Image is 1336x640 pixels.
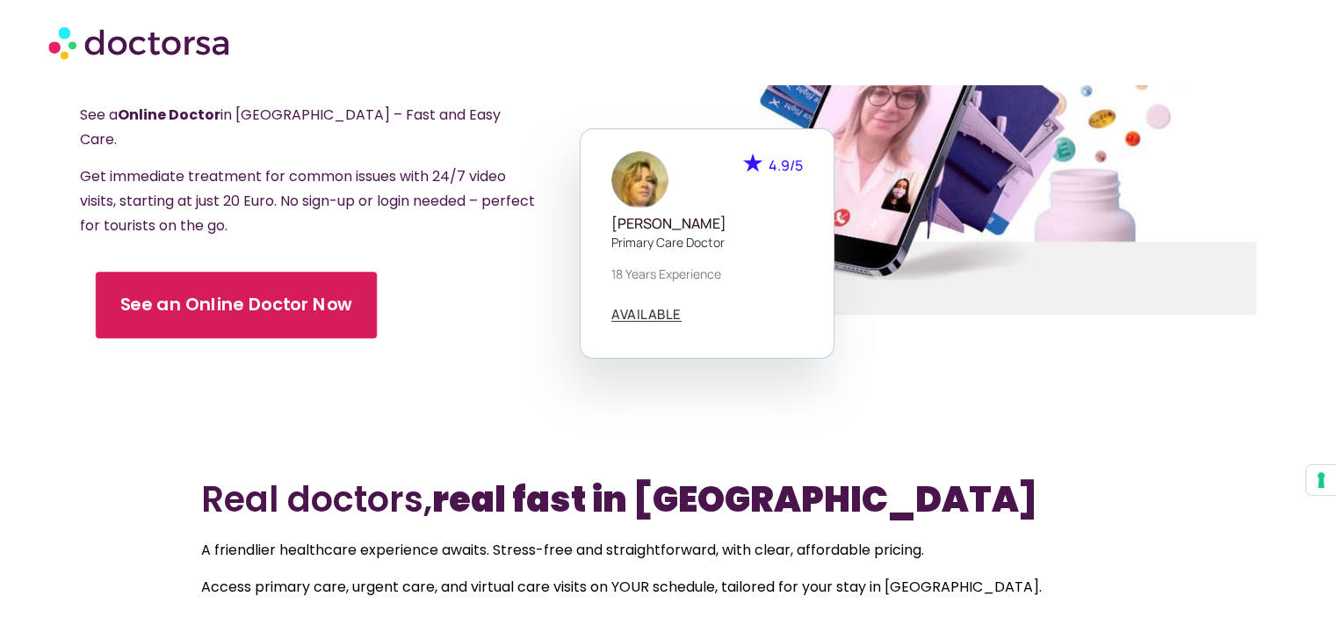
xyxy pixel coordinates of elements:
[611,308,682,321] span: AVAILABLE
[201,577,1042,597] span: Access primary care, urgent care, and virtual care visits on YOUR schedule, tailored for your sta...
[96,273,377,339] a: See an Online Doctor Now
[611,265,803,283] p: 18 years experience
[118,105,220,125] strong: Online Doctor
[1306,465,1336,495] button: Your consent preferences for tracking technologies
[201,478,1135,520] h2: Real doctors,
[80,364,580,419] iframe: Customer reviews powered by Trustpilot
[611,233,803,251] p: Primary care doctor
[769,156,803,175] span: 4.9/5
[80,105,501,149] span: See a in [GEOGRAPHIC_DATA] – Fast and Easy Care.
[611,308,682,322] a: AVAILABLE
[432,475,1037,524] b: real fast in [GEOGRAPHIC_DATA]
[611,215,803,232] h5: [PERSON_NAME]
[120,293,353,318] span: See an Online Doctor Now
[201,540,924,560] span: A friendlier healthcare experience awaits. Stress-free and straightforward, with clear, affordabl...
[80,166,535,236] span: Get immediate treatment for common issues with 24/7 video visits, starting at just 20 Euro. No si...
